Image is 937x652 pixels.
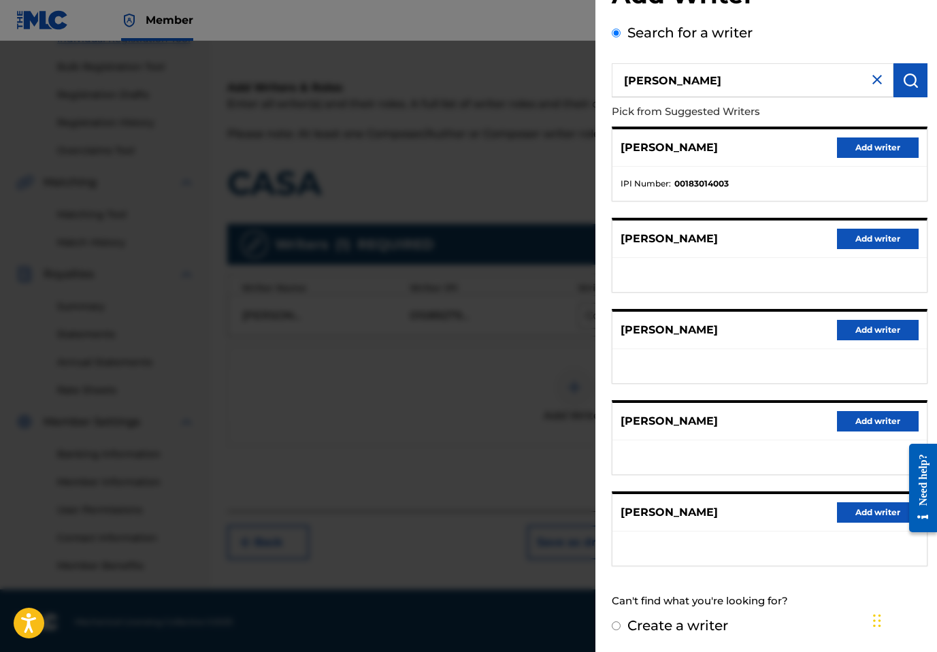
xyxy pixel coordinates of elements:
p: [PERSON_NAME] [621,322,718,338]
img: close [869,71,885,88]
div: Widget de chat [869,587,937,652]
p: [PERSON_NAME] [621,413,718,429]
span: IPI Number : [621,178,671,190]
button: Add writer [837,320,919,340]
div: Can't find what you're looking for? [612,587,927,616]
img: Top Rightsholder [121,12,137,29]
img: MLC Logo [16,10,69,30]
iframe: Chat Widget [869,587,937,652]
p: [PERSON_NAME] [621,231,718,247]
p: [PERSON_NAME] [621,140,718,156]
p: Pick from Suggested Writers [612,97,850,127]
img: Search Works [902,72,919,88]
strong: 00183014003 [674,178,729,190]
input: Search writer's name or IPI Number [612,63,893,97]
button: Add writer [837,502,919,523]
label: Create a writer [627,617,728,634]
button: Add writer [837,137,919,158]
div: Arrastrar [873,600,881,641]
span: Member [146,12,193,28]
button: Add writer [837,229,919,249]
button: Add writer [837,411,919,431]
iframe: Resource Center [899,434,937,543]
p: [PERSON_NAME] [621,504,718,521]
